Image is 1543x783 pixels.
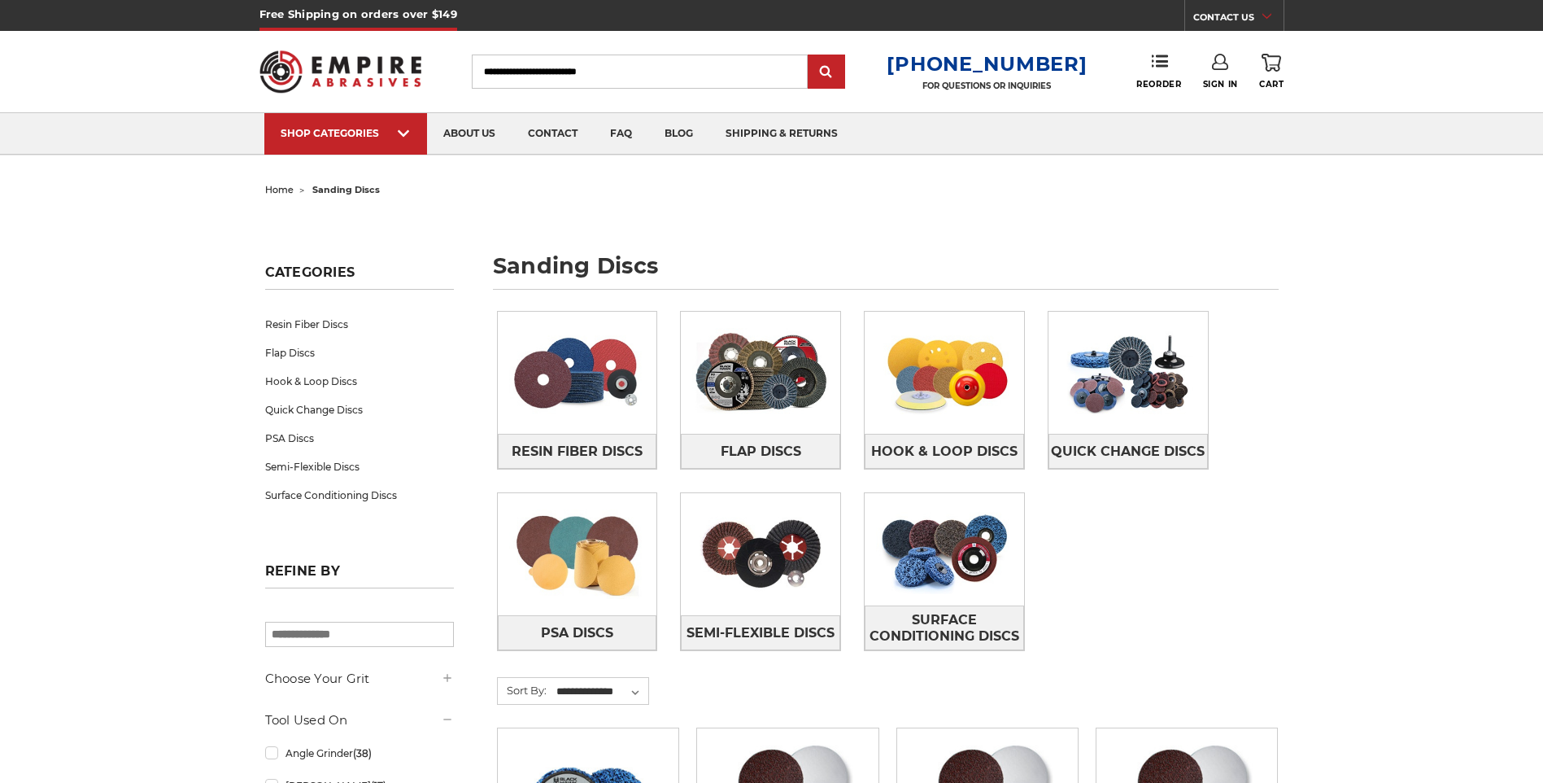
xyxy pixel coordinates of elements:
img: Semi-Flexible Discs [681,498,840,610]
img: Quick Change Discs [1048,317,1208,429]
h1: sanding discs [493,255,1279,290]
a: blog [648,113,709,155]
a: Resin Fiber Discs [498,434,657,469]
h5: Refine by [265,563,454,588]
img: Hook & Loop Discs [865,317,1024,429]
a: Cart [1259,54,1284,90]
a: CONTACT US [1193,8,1284,31]
span: Surface Conditioning Discs [865,606,1023,650]
h5: Tool Used On [265,711,454,730]
a: Resin Fiber Discs [265,310,454,339]
a: PSA Discs [498,615,657,650]
a: Semi-Flexible Discs [265,453,454,481]
select: Sort By: [554,680,648,704]
span: Reorder [1136,79,1181,90]
label: Sort By: [498,678,547,702]
a: Surface Conditioning Discs [865,606,1024,650]
a: Surface Conditioning Discs [265,481,454,510]
span: Quick Change Discs [1051,438,1205,466]
a: Hook & Loop Discs [265,367,454,396]
span: Hook & Loop Discs [871,438,1018,466]
a: Quick Change Discs [1048,434,1208,469]
input: Submit [810,56,843,89]
a: Flap Discs [681,434,840,469]
div: SHOP CATEGORIES [281,127,411,139]
img: Empire Abrasives [259,40,422,103]
p: FOR QUESTIONS OR INQUIRIES [887,81,1087,91]
a: contact [512,113,594,155]
span: (38) [353,747,372,759]
h5: Categories [265,265,454,290]
h5: Choose Your Grit [265,669,454,689]
a: shipping & returns [709,113,854,155]
a: home [265,184,294,195]
img: Surface Conditioning Discs [865,493,1024,606]
span: Semi-Flexible Discs [687,619,835,647]
span: Resin Fiber Discs [512,438,643,466]
span: PSA Discs [541,619,613,647]
span: Flap Discs [721,438,801,466]
span: Sign In [1203,79,1238,90]
a: Semi-Flexible Discs [681,615,840,650]
img: Flap Discs [681,317,840,429]
img: PSA Discs [498,498,657,610]
a: Angle Grinder [265,739,454,768]
span: sanding discs [312,184,380,195]
img: Resin Fiber Discs [498,317,657,429]
a: PSA Discs [265,424,454,453]
span: Cart [1259,79,1284,90]
a: [PHONE_NUMBER] [887,52,1087,76]
a: Reorder [1136,54,1181,89]
a: faq [594,113,648,155]
a: about us [427,113,512,155]
a: Flap Discs [265,339,454,367]
a: Quick Change Discs [265,396,454,424]
a: Hook & Loop Discs [865,434,1024,469]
